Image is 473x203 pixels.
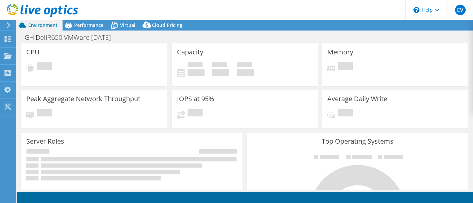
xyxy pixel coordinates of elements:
[177,95,214,102] h3: IOPS at 95%
[26,95,140,102] h3: Peak Aggregate Network Throughput
[327,95,387,102] h3: Average Daily Write
[338,62,353,71] span: Pending
[237,69,254,76] h4: 0 GiB
[26,48,40,56] h3: CPU
[188,109,203,118] span: Pending
[26,138,64,145] h3: Server Roles
[188,69,205,76] h4: 0 GiB
[22,34,121,41] h1: GH DellR650 VMWare [DATE]
[120,22,135,28] span: Virtual
[212,62,227,69] span: Free
[212,69,229,76] h4: 0 GiB
[252,138,463,145] h3: Top Operating Systems
[338,109,353,118] span: Pending
[327,48,353,56] h3: Memory
[455,5,466,15] span: EV
[74,22,103,28] span: Performance
[188,62,203,69] span: Used
[177,48,203,56] h3: Capacity
[37,62,52,71] span: Pending
[237,62,252,69] span: Total
[152,22,182,28] span: Cloud Pricing
[413,7,419,13] svg: \n
[28,22,58,28] span: Environment
[37,109,52,118] span: Pending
